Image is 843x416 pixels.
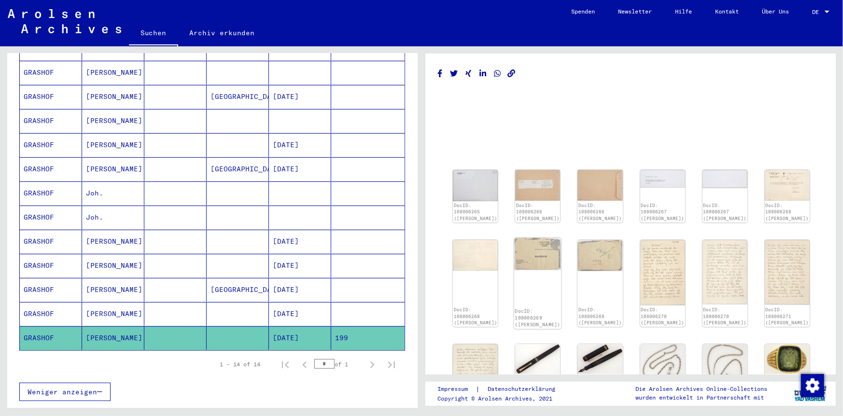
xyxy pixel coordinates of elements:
[702,240,747,305] img: 002.jpg
[577,240,622,271] img: 002.jpg
[269,278,331,302] mat-cell: [DATE]
[295,355,314,374] button: Previous page
[20,206,82,229] mat-cell: GRASHOF
[20,61,82,84] mat-cell: GRASHOF
[82,109,144,133] mat-cell: [PERSON_NAME]
[640,170,685,188] img: 001.jpg
[703,307,746,325] a: DocID: 108006270 ([PERSON_NAME])
[20,326,82,350] mat-cell: GRASHOF
[363,355,382,374] button: Next page
[19,383,111,401] button: Weniger anzeigen
[578,203,622,221] a: DocID: 108006266 ([PERSON_NAME])
[765,344,810,374] img: 001.jpg
[276,355,295,374] button: First page
[640,240,685,305] img: 001.jpg
[480,384,567,394] a: Datenschutzerklärung
[765,240,810,305] img: 001.jpg
[331,326,405,350] mat-cell: 199
[20,230,82,253] mat-cell: GRASHOF
[454,203,497,221] a: DocID: 108006265 ([PERSON_NAME])
[464,68,474,80] button: Share on Xing
[514,237,562,270] img: 001.jpg
[207,278,269,302] mat-cell: [GEOGRAPHIC_DATA]
[82,85,144,109] mat-cell: [PERSON_NAME]
[82,254,144,277] mat-cell: [PERSON_NAME]
[20,181,82,205] mat-cell: GRASHOF
[207,157,269,181] mat-cell: [GEOGRAPHIC_DATA]
[435,68,445,80] button: Share on Facebook
[635,393,767,402] p: wurden entwickelt in Partnerschaft mit
[766,307,809,325] a: DocID: 108006271 ([PERSON_NAME])
[702,170,747,188] img: 002.jpg
[20,278,82,302] mat-cell: GRASHOF
[269,133,331,157] mat-cell: [DATE]
[516,203,560,221] a: DocID: 108006266 ([PERSON_NAME])
[641,203,684,221] a: DocID: 108006267 ([PERSON_NAME])
[635,385,767,393] p: Die Arolsen Archives Online-Collections
[766,203,809,221] a: DocID: 108006268 ([PERSON_NAME])
[82,206,144,229] mat-cell: Joh.
[82,157,144,181] mat-cell: [PERSON_NAME]
[20,109,82,133] mat-cell: GRASHOF
[765,170,810,201] img: 001.jpg
[129,21,178,46] a: Suchen
[515,308,561,328] a: DocID: 108006269 ([PERSON_NAME])
[492,68,503,80] button: Share on WhatsApp
[437,384,567,394] div: |
[82,302,144,326] mat-cell: [PERSON_NAME]
[478,68,488,80] button: Share on LinkedIn
[453,170,498,201] img: 001.jpg
[515,170,560,201] img: 001.jpg
[382,355,401,374] button: Last page
[82,181,144,205] mat-cell: Joh.
[703,203,746,221] a: DocID: 108006267 ([PERSON_NAME])
[702,344,747,412] img: 002.jpg
[792,381,829,405] img: yv_logo.png
[453,240,498,271] img: 002.jpg
[801,374,824,397] img: Zustimmung ändern
[577,170,622,201] img: 002.jpg
[449,68,459,80] button: Share on Twitter
[641,307,684,325] a: DocID: 108006270 ([PERSON_NAME])
[437,394,567,403] p: Copyright © Arolsen Archives, 2021
[437,384,476,394] a: Impressum
[207,85,269,109] mat-cell: [GEOGRAPHIC_DATA]
[20,85,82,109] mat-cell: GRASHOF
[506,68,517,80] button: Copy link
[640,344,685,412] img: 001.jpg
[28,388,97,396] span: Weniger anzeigen
[577,344,622,374] img: 002.jpg
[82,326,144,350] mat-cell: [PERSON_NAME]
[82,133,144,157] mat-cell: [PERSON_NAME]
[82,61,144,84] mat-cell: [PERSON_NAME]
[269,254,331,277] mat-cell: [DATE]
[178,21,267,44] a: Archiv erkunden
[314,360,363,369] div: of 1
[269,302,331,326] mat-cell: [DATE]
[269,230,331,253] mat-cell: [DATE]
[220,360,260,369] div: 1 – 14 of 14
[578,307,622,325] a: DocID: 108006269 ([PERSON_NAME])
[269,326,331,350] mat-cell: [DATE]
[812,9,823,15] span: DE
[20,133,82,157] mat-cell: GRASHOF
[20,302,82,326] mat-cell: GRASHOF
[82,278,144,302] mat-cell: [PERSON_NAME]
[8,9,121,33] img: Arolsen_neg.svg
[20,157,82,181] mat-cell: GRASHOF
[269,85,331,109] mat-cell: [DATE]
[82,230,144,253] mat-cell: [PERSON_NAME]
[269,157,331,181] mat-cell: [DATE]
[453,344,498,409] img: 002.jpg
[454,307,497,325] a: DocID: 108006268 ([PERSON_NAME])
[20,254,82,277] mat-cell: GRASHOF
[515,344,560,374] img: 001.jpg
